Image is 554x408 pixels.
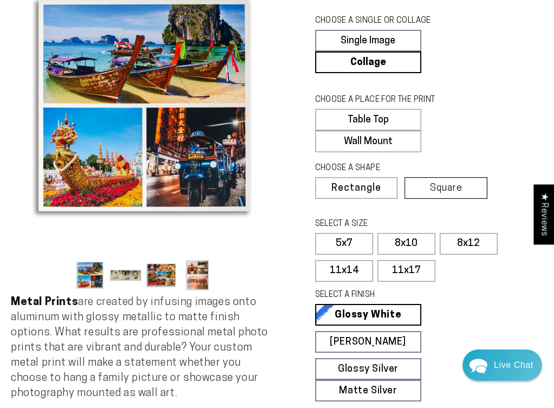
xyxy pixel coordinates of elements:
[315,30,421,51] a: Single Image
[430,184,462,193] span: Square
[315,331,421,353] a: [PERSON_NAME]
[315,131,421,152] label: Wall Mount
[377,260,435,282] label: 11x17
[315,109,421,131] label: Table Top
[315,94,448,106] legend: CHOOSE A PLACE FOR THE PRINT
[315,380,421,401] a: Matte Silver
[377,233,435,255] label: 8x10
[315,15,448,27] legend: CHOOSE A SINGLE OR COLLAGE
[315,218,448,230] legend: SELECT A SIZE
[494,349,533,381] div: Contact Us Directly
[440,233,498,255] label: 8x12
[462,349,542,381] div: Chat widget toggle
[315,51,421,73] a: Collage
[146,258,178,292] button: Load image 3 in gallery view
[315,163,419,174] legend: CHOOSE A SHAPE
[315,233,373,255] label: 5x7
[11,297,78,308] strong: Metal Prints
[331,184,381,193] span: Rectangle
[315,289,448,301] legend: SELECT A FINISH
[315,304,421,326] a: Glossy White
[315,260,373,282] label: 11x14
[533,184,554,244] div: Click to open Judge.me floating reviews tab
[181,258,214,292] button: Load image 4 in gallery view
[11,297,268,399] span: are created by infusing images onto aluminum with glossy metallic to matte finish options. What r...
[315,358,421,380] a: Glossy Silver
[110,258,142,292] button: Load image 2 in gallery view
[74,258,107,292] button: Load image 1 in gallery view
